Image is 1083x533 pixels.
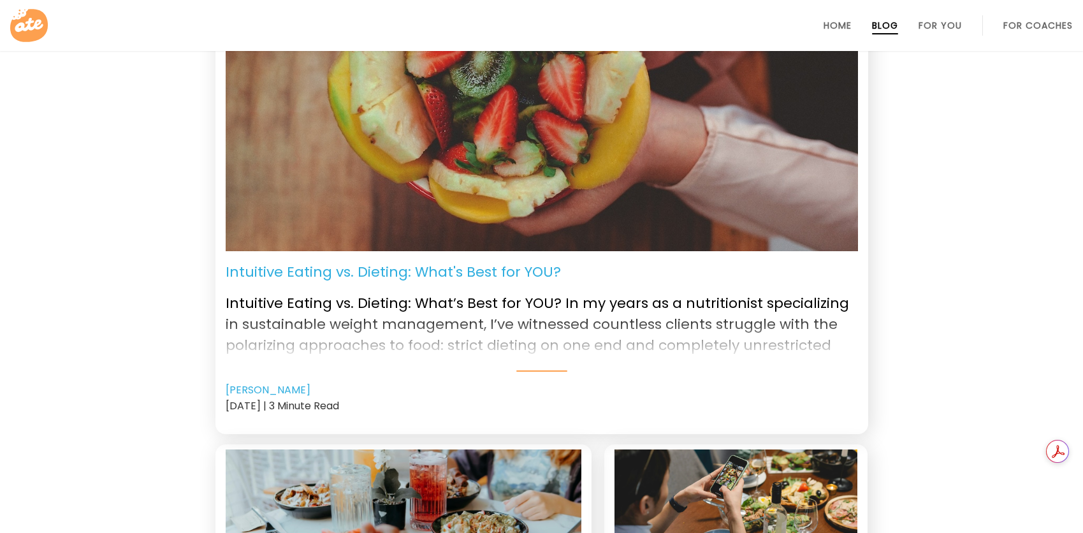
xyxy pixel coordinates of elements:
[919,20,962,31] a: For You
[226,383,310,398] a: [PERSON_NAME]
[226,261,561,282] p: Intuitive Eating vs. Dieting: What's Best for YOU?
[226,398,858,414] div: [DATE] | 3 Minute Read
[226,261,858,372] a: Intuitive Eating vs. Dieting: What's Best for YOU? Intuitive Eating vs. Dieting: What’s Best for ...
[226,282,858,354] p: Intuitive Eating vs. Dieting: What’s Best for YOU? In my years as a nutritionist specializing in ...
[872,20,898,31] a: Blog
[1003,20,1073,31] a: For Coaches
[824,20,852,31] a: Home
